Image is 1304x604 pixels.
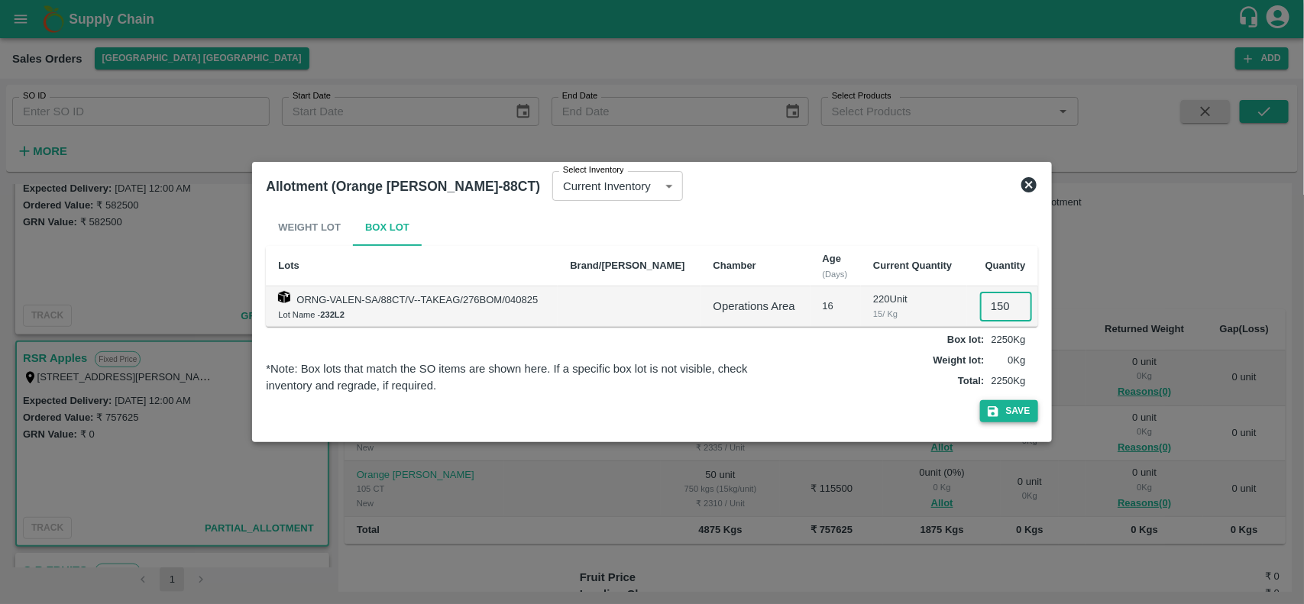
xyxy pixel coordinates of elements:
[861,286,967,327] td: 220 Unit
[958,374,984,389] label: Total :
[985,260,1026,271] b: Quantity
[988,374,1026,389] p: 2250 Kg
[570,260,684,271] b: Brand/[PERSON_NAME]
[713,260,756,271] b: Chamber
[934,354,985,368] label: Weight lot :
[278,260,299,271] b: Lots
[266,179,540,194] b: Allotment (Orange [PERSON_NAME]-88CT)
[811,286,862,327] td: 16
[278,291,290,303] img: box
[563,164,624,176] label: Select Inventory
[320,310,345,319] b: 232L2
[823,253,842,264] b: Age
[353,209,422,246] button: Box Lot
[278,308,545,321] div: Lot Name -
[980,400,1038,422] button: Save
[980,292,1032,321] input: 0
[266,286,558,327] td: ORNG-VALEN-SA/88CT/V--TAKEAG/276BOM/040825
[988,333,1026,347] p: 2250 Kg
[873,307,955,321] div: 15 / Kg
[563,178,651,195] p: Current Inventory
[873,260,952,271] b: Current Quantity
[266,360,780,395] div: *Note: Box lots that match the SO items are shown here. If a specific box lot is not visible, che...
[823,267,849,281] div: (Days)
[988,354,1026,368] p: 0 Kg
[713,298,798,315] div: Operations Area
[947,333,984,347] label: Box lot :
